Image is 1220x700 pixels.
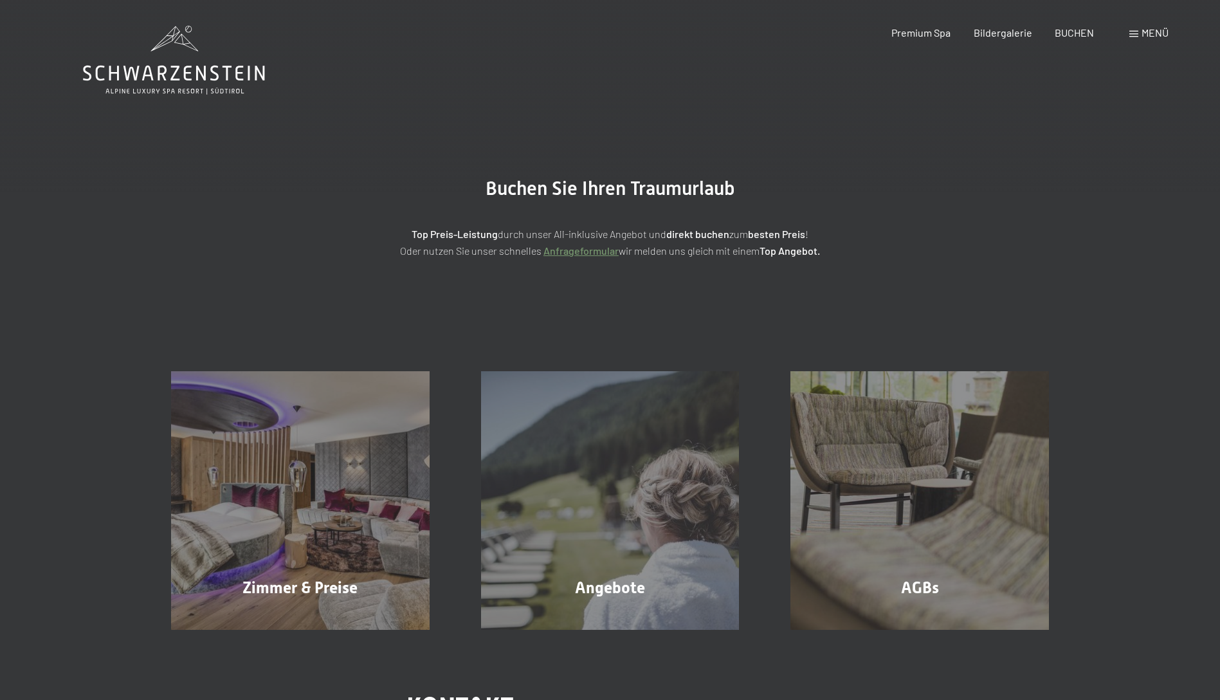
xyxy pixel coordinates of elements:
[242,578,358,597] span: Zimmer & Preise
[1055,26,1094,39] a: BUCHEN
[455,371,765,630] a: Buchung Angebote
[1142,26,1169,39] span: Menü
[901,578,939,597] span: AGBs
[289,226,932,259] p: durch unser All-inklusive Angebot und zum ! Oder nutzen Sie unser schnelles wir melden uns gleich...
[765,371,1075,630] a: Buchung AGBs
[748,228,805,240] strong: besten Preis
[486,177,735,199] span: Buchen Sie Ihren Traumurlaub
[760,244,820,257] strong: Top Angebot.
[543,244,619,257] a: Anfrageformular
[974,26,1032,39] a: Bildergalerie
[145,371,455,630] a: Buchung Zimmer & Preise
[412,228,498,240] strong: Top Preis-Leistung
[891,26,951,39] a: Premium Spa
[666,228,729,240] strong: direkt buchen
[575,578,645,597] span: Angebote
